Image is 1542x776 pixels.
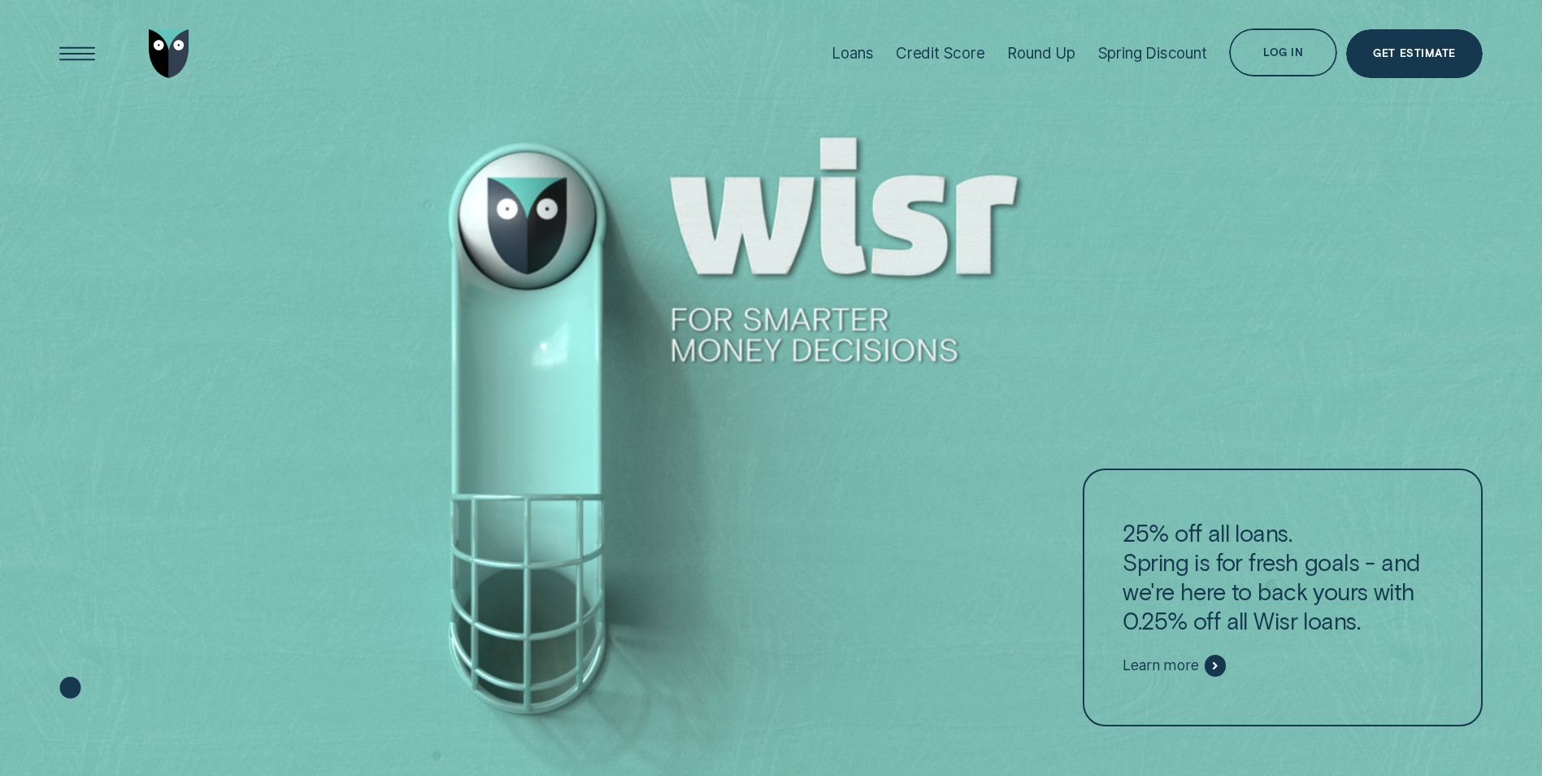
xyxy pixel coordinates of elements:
[1229,28,1337,77] button: Log in
[1346,29,1483,78] a: Get Estimate
[1083,469,1483,726] a: 25% off all loans.Spring is for fresh goals - and we're here to back yours with 0.25% off all Wis...
[832,44,873,63] div: Loans
[1098,44,1207,63] div: Spring Discount
[53,29,102,78] button: Open Menu
[149,29,189,78] img: Wisr
[1123,656,1198,674] span: Learn more
[1123,518,1442,635] p: 25% off all loans. Spring is for fresh goals - and we're here to back yours with 0.25% off all Wi...
[896,44,985,63] div: Credit Score
[1007,44,1075,63] div: Round Up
